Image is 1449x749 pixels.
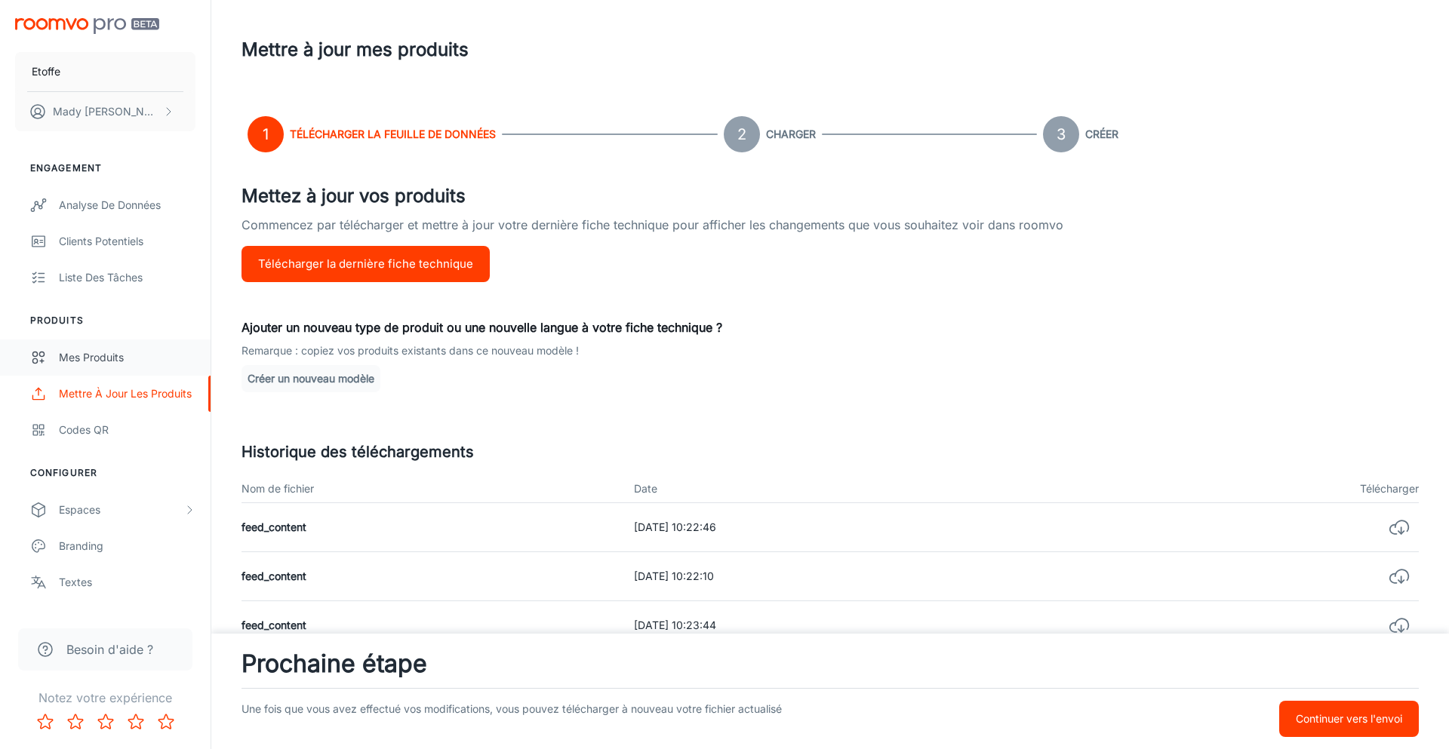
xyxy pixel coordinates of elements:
div: Mes produits [59,349,195,366]
th: Date [622,475,1100,503]
p: Remarque : copiez vos produits existants dans ce nouveau modèle ! [241,342,1419,359]
h6: Charger [766,126,816,143]
div: Textes [59,574,195,591]
button: Continuer vers l'envoi [1279,701,1419,737]
button: Mady [PERSON_NAME] [15,92,195,131]
p: Etoffe [32,63,60,80]
button: Rate 1 star [30,707,60,737]
h3: Prochaine étape [241,646,1419,682]
td: [DATE] 10:23:44 [622,601,1100,650]
p: Ajouter un nouveau type de produit ou une nouvelle langue à votre fiche technique ? [241,318,1419,336]
button: Rate 3 star [91,707,121,737]
img: Roomvo PRO Beta [15,18,159,34]
th: Nom de fichier [241,475,622,503]
div: Codes QR [59,422,195,438]
td: [DATE] 10:22:46 [622,503,1100,552]
h6: Télécharger la feuille de données [290,126,496,143]
text: 2 [737,125,746,143]
button: Etoffe [15,52,195,91]
button: Rate 5 star [151,707,181,737]
h5: Historique des téléchargements [241,440,1419,463]
p: Commencez par télécharger et mettre à jour votre dernière fiche technique pour afficher les chang... [241,216,1419,246]
div: Mettre à jour les produits [59,385,195,402]
div: Liste des tâches [59,269,195,286]
h6: Créer [1085,126,1118,143]
td: feed_content [241,601,622,650]
p: Notez votre expérience [12,689,198,707]
p: Une fois que vous avez effectué vos modifications, vous pouvez télécharger à nouveau votre fichie... [241,701,1007,737]
div: Branding [59,538,195,554]
th: Télécharger [1100,475,1419,503]
span: Besoin d'aide ? [66,640,153,658]
div: Espaces [59,502,183,518]
text: 3 [1057,125,1066,143]
td: feed_content [241,552,622,601]
div: Clients potentiels [59,233,195,250]
p: Continuer vers l'envoi [1296,711,1402,727]
button: Rate 4 star [121,707,151,737]
td: [DATE] 10:22:10 [622,552,1100,601]
td: feed_content [241,503,622,552]
div: Analyse de données [59,197,195,213]
h4: Mettez à jour vos produits [241,183,1419,210]
p: Mady [PERSON_NAME] [53,103,159,120]
h1: Mettre à jour mes produits [241,36,469,63]
button: Créer un nouveau modèle [241,365,380,392]
button: Rate 2 star [60,707,91,737]
button: Télécharger la dernière fiche technique [241,246,490,282]
text: 1 [263,125,269,143]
